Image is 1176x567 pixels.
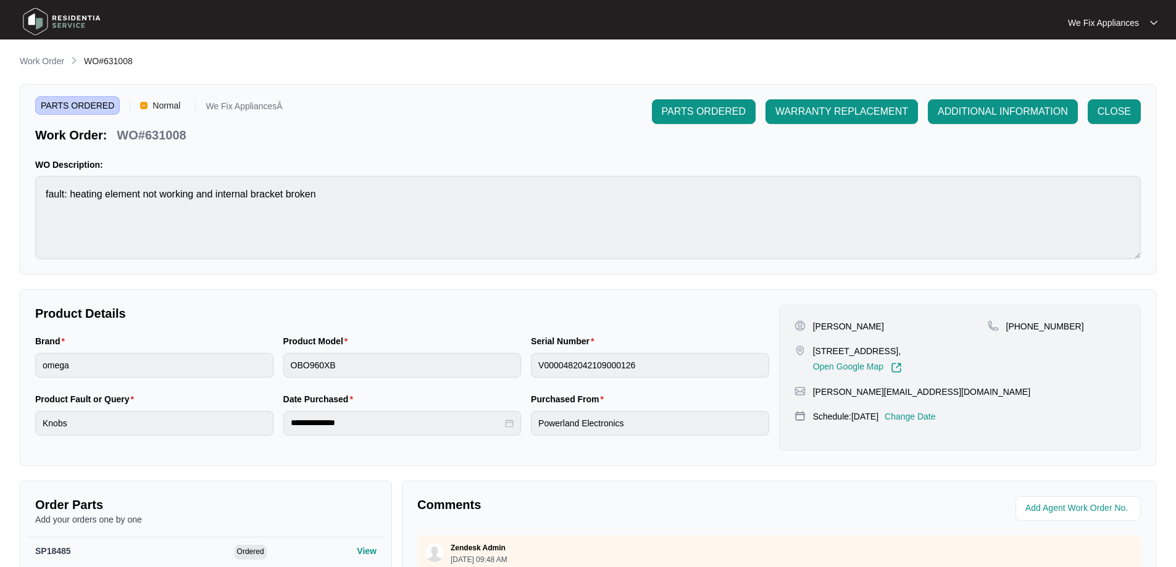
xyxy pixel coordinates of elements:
[35,176,1141,259] textarea: fault: heating element not working and internal bracket broken
[20,55,64,67] p: Work Order
[794,345,806,356] img: map-pin
[35,393,139,405] label: Product Fault or Query
[206,102,282,115] p: We Fix AppliancesÂ
[283,335,353,347] label: Product Model
[891,362,902,373] img: Link-External
[35,126,107,144] p: Work Order:
[117,126,186,144] p: WO#631008
[357,545,377,557] p: View
[140,102,148,109] img: Vercel Logo
[531,411,769,436] input: Purchased From
[148,96,185,115] span: Normal
[235,545,267,560] span: Ordered
[1150,20,1157,26] img: dropdown arrow
[291,416,503,429] input: Date Purchased
[35,96,120,115] span: PARTS ORDERED
[19,3,105,40] img: residentia service logo
[988,320,999,331] img: map-pin
[417,496,770,513] p: Comments
[765,99,918,124] button: WARRANTY REPLACEMENT
[938,104,1068,119] span: ADDITIONAL INFORMATION
[35,513,377,526] p: Add your orders one by one
[35,353,273,378] input: Brand
[1006,320,1084,333] p: [PHONE_NUMBER]
[1098,104,1131,119] span: CLOSE
[928,99,1078,124] button: ADDITIONAL INFORMATION
[35,546,71,556] span: SP18485
[35,496,377,513] p: Order Parts
[813,410,878,423] p: Schedule: [DATE]
[17,55,67,68] a: Work Order
[1088,99,1141,124] button: CLOSE
[1025,501,1133,516] input: Add Agent Work Order No.
[813,345,902,357] p: [STREET_ADDRESS],
[35,335,70,347] label: Brand
[885,410,936,423] p: Change Date
[84,56,133,66] span: WO#631008
[531,393,609,405] label: Purchased From
[35,305,769,322] p: Product Details
[425,544,444,562] img: user.svg
[794,320,806,331] img: user-pin
[283,353,522,378] input: Product Model
[451,543,506,553] p: Zendesk Admin
[813,320,884,333] p: [PERSON_NAME]
[451,556,507,563] p: [DATE] 09:48 AM
[283,393,358,405] label: Date Purchased
[775,104,908,119] span: WARRANTY REPLACEMENT
[794,410,806,421] img: map-pin
[794,386,806,397] img: map-pin
[813,386,1030,398] p: [PERSON_NAME][EMAIL_ADDRESS][DOMAIN_NAME]
[652,99,756,124] button: PARTS ORDERED
[662,104,746,119] span: PARTS ORDERED
[35,159,1141,171] p: WO Description:
[1068,17,1139,29] p: We Fix Appliances
[531,353,769,378] input: Serial Number
[35,411,273,436] input: Product Fault or Query
[813,362,902,373] a: Open Google Map
[69,56,79,65] img: chevron-right
[531,335,599,347] label: Serial Number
